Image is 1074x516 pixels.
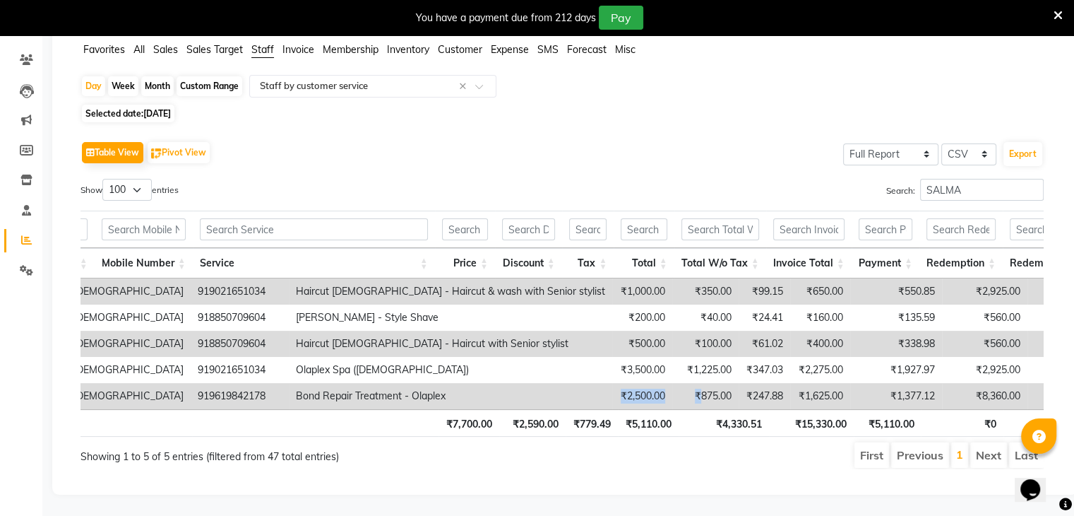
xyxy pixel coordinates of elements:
span: All [133,43,145,56]
td: ₹3,500.00 [612,357,672,383]
td: ₹135.59 [850,305,942,331]
th: ₹7,700.00 [438,409,499,437]
span: [DATE] [143,108,171,119]
span: Favorites [83,43,125,56]
th: ₹0 [921,409,1003,437]
td: [DEMOGRAPHIC_DATA] [66,278,191,305]
td: Haircut [DEMOGRAPHIC_DATA] - Haircut with Senior stylist [289,331,612,357]
th: Total W/o Tax: activate to sort column ascending [674,248,766,278]
th: ₹15,330.00 [769,409,854,437]
td: ₹99.15 [739,278,790,305]
input: Search Invoice Total [773,218,845,240]
td: ₹2,275.00 [790,357,850,383]
th: Service: activate to sort column ascending [193,248,435,278]
iframe: chat widget [1015,459,1060,502]
span: Misc [615,43,636,56]
td: [DEMOGRAPHIC_DATA] [66,305,191,331]
th: ₹779.49 [566,409,618,437]
label: Search: [886,179,1044,201]
div: Month [141,76,174,96]
input: Search Redemption [926,218,996,240]
div: Showing 1 to 5 of 5 entries (filtered from 47 total entries) [80,441,470,464]
span: Sales Target [186,43,243,56]
td: [PERSON_NAME] - Style Shave [289,305,612,331]
button: Table View [82,142,143,163]
td: ₹875.00 [672,383,739,409]
td: ₹247.88 [739,383,790,409]
th: Payment: activate to sort column ascending [852,248,919,278]
td: ₹650.00 [790,278,850,305]
td: ₹500.00 [612,331,672,357]
span: Forecast [567,43,607,56]
span: SMS [537,43,559,56]
td: ₹8,360.00 [942,383,1027,409]
td: ₹1,225.00 [672,357,739,383]
input: Search Total W/o Tax [681,218,759,240]
td: ₹560.00 [942,305,1027,331]
td: ₹550.85 [850,278,942,305]
td: [DEMOGRAPHIC_DATA] [66,383,191,409]
input: Search Total [621,218,667,240]
div: You have a payment due from 212 days [416,11,596,25]
th: Redemption: activate to sort column ascending [919,248,1003,278]
td: ₹100.00 [672,331,739,357]
td: ₹24.41 [739,305,790,331]
label: Show entries [80,179,179,201]
th: ₹5,110.00 [854,409,921,437]
td: ₹1,927.97 [850,357,942,383]
td: 919021651034 [191,357,289,383]
td: ₹1,625.00 [790,383,850,409]
td: ₹61.02 [739,331,790,357]
th: Invoice Total: activate to sort column ascending [766,248,852,278]
td: Olaplex Spa ([DEMOGRAPHIC_DATA]) [289,357,612,383]
th: ₹5,110.00 [618,409,679,437]
input: Search Mobile Number [102,218,186,240]
span: Staff [251,43,274,56]
td: ₹2,925.00 [942,278,1027,305]
span: Customer [438,43,482,56]
td: ₹560.00 [942,331,1027,357]
div: Day [82,76,105,96]
td: Haircut [DEMOGRAPHIC_DATA] - Haircut & wash with Senior stylist [289,278,612,305]
div: Week [108,76,138,96]
td: ₹2,500.00 [612,383,672,409]
td: [DEMOGRAPHIC_DATA] [66,357,191,383]
input: Search Discount [502,218,555,240]
span: Expense [491,43,529,56]
td: ₹338.98 [850,331,942,357]
td: ₹2,925.00 [942,357,1027,383]
button: Pay [599,6,643,30]
input: Search Price [442,218,488,240]
button: Export [1003,142,1042,166]
th: Total: activate to sort column ascending [614,248,674,278]
span: Inventory [387,43,429,56]
span: Invoice [282,43,314,56]
td: ₹1,377.12 [850,383,942,409]
td: ₹1,000.00 [612,278,672,305]
td: [DEMOGRAPHIC_DATA] [66,331,191,357]
td: 918850709604 [191,331,289,357]
button: Pivot View [148,142,210,163]
td: ₹400.00 [790,331,850,357]
th: ₹2,590.00 [499,409,566,437]
span: Membership [323,43,378,56]
input: Search Payment [859,218,912,240]
input: Search: [920,179,1044,201]
td: ₹347.03 [739,357,790,383]
th: Tax: activate to sort column ascending [562,248,614,278]
th: Discount: activate to sort column ascending [495,248,562,278]
td: ₹40.00 [672,305,739,331]
td: 919021651034 [191,278,289,305]
div: Custom Range [177,76,242,96]
td: ₹160.00 [790,305,850,331]
span: Clear all [459,79,471,94]
span: Sales [153,43,178,56]
input: Search Tax [569,218,607,240]
td: Bond Repair Treatment - Olaplex [289,383,612,409]
input: Search Service [200,218,428,240]
th: Mobile Number: activate to sort column ascending [95,248,193,278]
a: 1 [956,447,963,462]
img: pivot.png [151,148,162,159]
td: 919619842178 [191,383,289,409]
td: 918850709604 [191,305,289,331]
